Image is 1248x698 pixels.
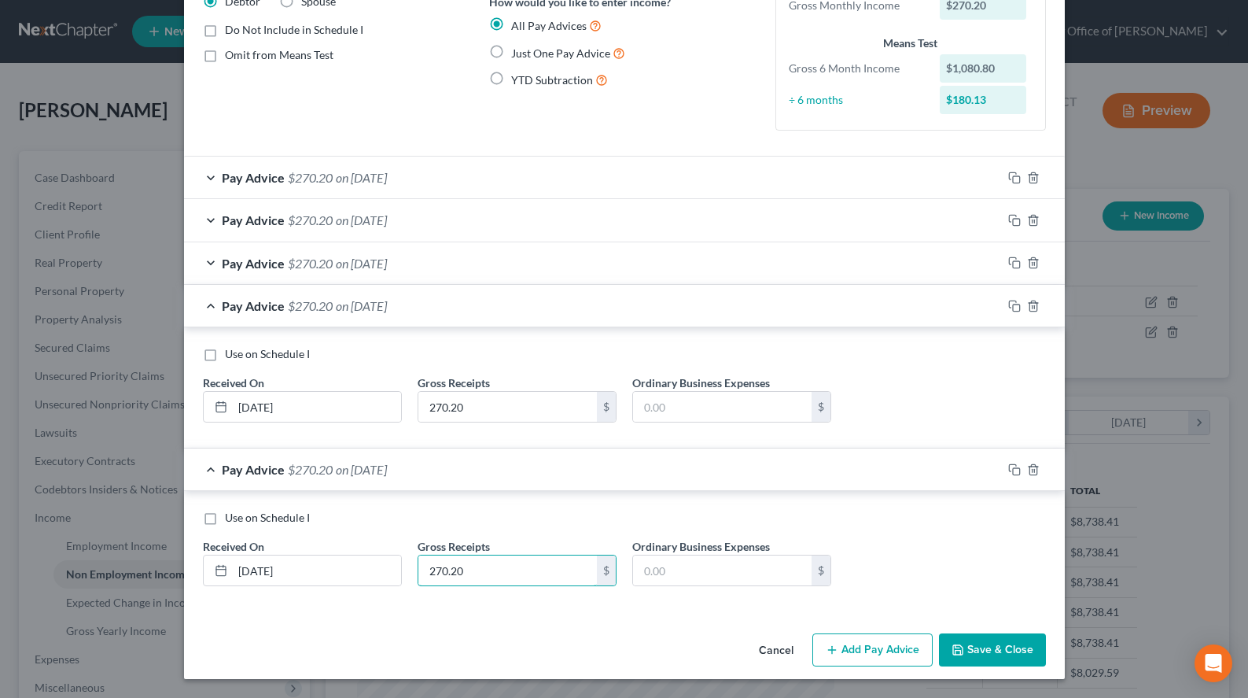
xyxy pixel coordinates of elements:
[225,23,363,36] span: Do Not Include in Schedule I
[288,212,333,227] span: $270.20
[336,462,387,477] span: on [DATE]
[939,633,1046,667] button: Save & Close
[222,170,285,185] span: Pay Advice
[336,212,387,227] span: on [DATE]
[597,392,616,422] div: $
[781,92,933,108] div: ÷ 6 months
[222,462,285,477] span: Pay Advice
[222,256,285,271] span: Pay Advice
[511,19,587,32] span: All Pay Advices
[511,46,610,60] span: Just One Pay Advice
[203,540,264,553] span: Received On
[225,347,310,360] span: Use on Schedule I
[632,375,770,391] label: Ordinary Business Expenses
[1195,644,1232,682] div: Open Intercom Messenger
[597,556,616,585] div: $
[418,375,490,391] label: Gross Receipts
[781,61,933,76] div: Gross 6 Month Income
[222,298,285,313] span: Pay Advice
[233,392,401,422] input: MM/DD/YYYY
[632,538,770,555] label: Ordinary Business Expenses
[336,298,387,313] span: on [DATE]
[288,170,333,185] span: $270.20
[288,462,333,477] span: $270.20
[233,556,401,585] input: MM/DD/YYYY
[418,556,597,585] input: 0.00
[940,54,1026,83] div: $1,080.80
[789,35,1033,51] div: Means Test
[288,256,333,271] span: $270.20
[633,556,812,585] input: 0.00
[336,256,387,271] span: on [DATE]
[222,212,285,227] span: Pay Advice
[225,511,310,524] span: Use on Schedule I
[746,635,806,667] button: Cancel
[336,170,387,185] span: on [DATE]
[940,86,1026,114] div: $180.13
[203,376,264,390] span: Received On
[418,538,490,555] label: Gross Receipts
[812,633,933,667] button: Add Pay Advice
[225,48,333,61] span: Omit from Means Test
[511,73,593,87] span: YTD Subtraction
[288,298,333,313] span: $270.20
[418,392,597,422] input: 0.00
[812,392,830,422] div: $
[812,556,830,585] div: $
[633,392,812,422] input: 0.00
